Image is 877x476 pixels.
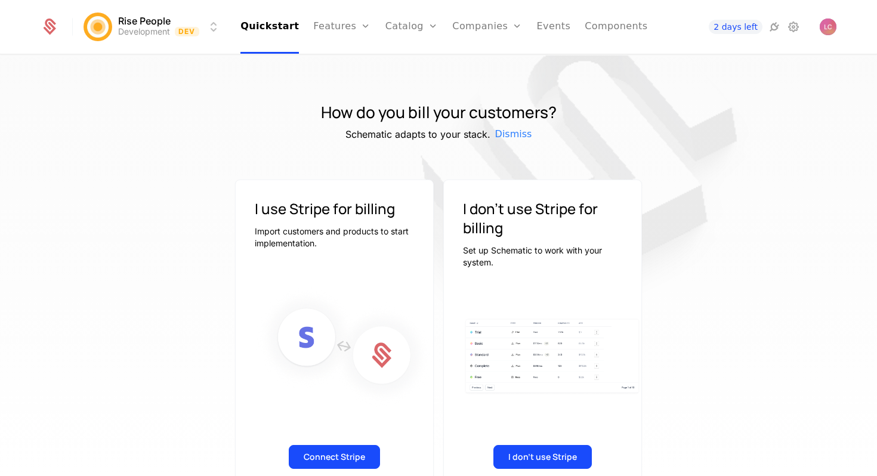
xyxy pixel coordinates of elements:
h5: Schematic adapts to your stack. [345,127,490,141]
a: Integrations [767,20,782,34]
div: Development [118,26,170,38]
button: Connect Stripe [289,445,380,469]
span: Dev [175,27,199,36]
span: Rise People [118,16,171,26]
p: Import customers and products to start implementation. [255,225,414,249]
button: Select environment [87,14,221,40]
a: 2 days left [709,20,762,34]
a: Settings [786,20,801,34]
img: Liam Cannon [820,18,836,35]
h3: I use Stripe for billing [255,199,414,218]
button: I don't use Stripe [493,445,592,469]
img: Plan table [463,317,641,396]
img: Connect Stripe to Schematic [255,286,433,407]
button: Open user button [820,18,836,35]
h3: I don't use Stripe for billing [463,199,622,237]
span: Dismiss [495,127,532,141]
h1: How do you bill your customers? [321,103,557,122]
p: Set up Schematic to work with your system. [463,245,622,268]
img: Rise People [84,13,112,41]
